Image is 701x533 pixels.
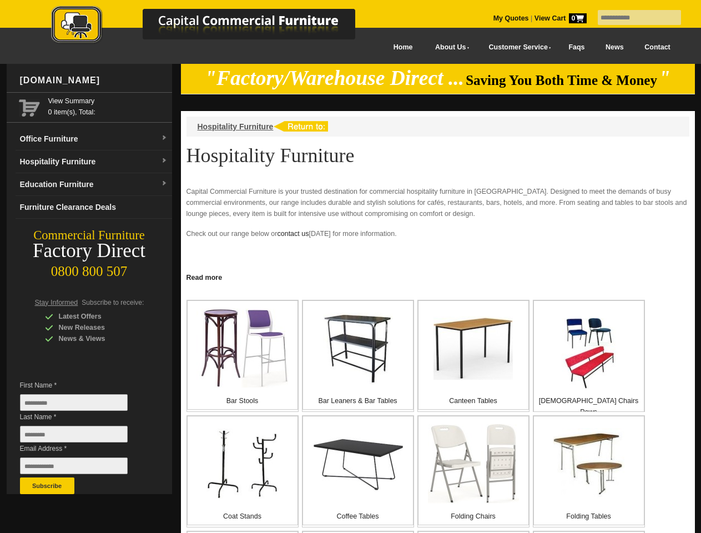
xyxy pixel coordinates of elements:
[7,243,172,259] div: Factory Direct
[534,511,644,522] p: Folding Tables
[302,300,414,412] a: Bar Leaners & Bar Tables Bar Leaners & Bar Tables
[20,426,128,443] input: Last Name *
[45,333,150,344] div: News & Views
[20,477,74,494] button: Subscribe
[493,14,529,22] a: My Quotes
[466,73,657,88] span: Saving You Both Time & Money
[534,14,587,22] strong: View Cart
[161,180,168,187] img: dropdown
[161,158,168,164] img: dropdown
[186,145,689,166] h1: Hospitality Furniture
[569,13,587,23] span: 0
[16,128,172,150] a: Office Furnituredropdown
[161,135,168,142] img: dropdown
[277,230,309,238] a: contact us
[45,311,150,322] div: Latest Offers
[312,436,404,491] img: Coffee Tables
[48,95,168,107] a: View Summary
[7,228,172,243] div: Commercial Furniture
[532,14,586,22] a: View Cart0
[323,313,393,384] img: Bar Leaners & Bar Tables
[206,429,279,499] img: Coat Stands
[186,300,299,412] a: Bar Stools Bar Stools
[16,196,172,219] a: Furniture Clearance Deals
[45,322,150,333] div: New Releases
[634,35,680,60] a: Contact
[302,415,414,527] a: Coffee Tables Coffee Tables
[48,95,168,116] span: 0 item(s), Total:
[188,511,297,522] p: Coat Stands
[303,511,413,522] p: Coffee Tables
[21,6,409,49] a: Capital Commercial Furniture Logo
[20,380,144,391] span: First Name *
[20,457,128,474] input: Email Address *
[417,415,529,527] a: Folding Chairs Folding Chairs
[303,395,413,406] p: Bar Leaners & Bar Tables
[196,309,288,388] img: Bar Stools
[533,300,645,412] a: Church Chairs Pews [DEMOGRAPHIC_DATA] Chairs Pews
[21,6,409,46] img: Capital Commercial Furniture Logo
[16,150,172,173] a: Hospitality Furnituredropdown
[595,35,634,60] a: News
[659,67,670,89] em: "
[186,415,299,527] a: Coat Stands Coat Stands
[553,428,624,499] img: Folding Tables
[186,228,689,250] p: Check out our range below or [DATE] for more information.
[20,394,128,411] input: First Name *
[35,299,78,306] span: Stay Informed
[476,35,558,60] a: Customer Service
[533,415,645,527] a: Folding Tables Folding Tables
[198,122,274,131] a: Hospitality Furniture
[82,299,144,306] span: Subscribe to receive:
[186,186,689,219] p: Capital Commercial Furniture is your trusted destination for commercial hospitality furniture in ...
[20,443,144,454] span: Email Address *
[417,300,529,412] a: Canteen Tables Canteen Tables
[423,35,476,60] a: About Us
[16,64,172,97] div: [DOMAIN_NAME]
[273,121,328,132] img: return to
[428,424,519,504] img: Folding Chairs
[181,269,695,283] a: Click to read more
[418,511,528,522] p: Folding Chairs
[418,395,528,406] p: Canteen Tables
[433,316,513,380] img: Canteen Tables
[205,67,464,89] em: "Factory/Warehouse Direct ...
[20,411,144,423] span: Last Name *
[16,173,172,196] a: Education Furnituredropdown
[553,318,624,389] img: Church Chairs Pews
[188,395,297,406] p: Bar Stools
[558,35,596,60] a: Faqs
[7,258,172,279] div: 0800 800 507
[534,395,644,418] p: [DEMOGRAPHIC_DATA] Chairs Pews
